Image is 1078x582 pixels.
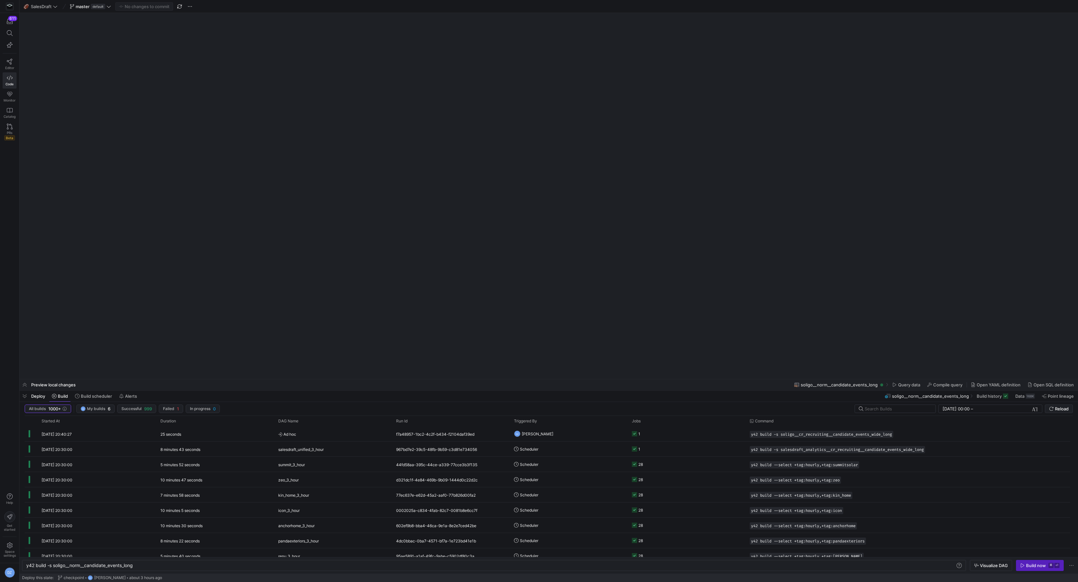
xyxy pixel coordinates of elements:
[4,98,16,102] span: Monitor
[892,394,969,399] span: soligo__norm__candidate_events_long
[1016,560,1064,571] button: Build now⌘⏎
[42,447,72,452] span: [DATE] 20:30:00
[4,135,15,140] span: Beta
[396,419,407,423] span: Run Id
[58,394,68,399] span: Build
[25,405,71,413] button: All builds1000+
[520,548,538,564] span: Scheduler
[3,540,17,560] a: Spacesettings
[1034,382,1074,387] span: Open SQL definition
[68,2,113,11] button: masterdefault
[1045,405,1073,413] button: Reload
[974,406,1017,411] input: End datetime
[4,524,15,531] span: Get started
[638,487,643,503] div: 28
[638,457,643,472] div: 28
[160,508,200,513] y42-duration: 10 minutes 5 seconds
[392,548,510,563] div: 95ae5891-a1af-49fc-9abe-c5902df80c3a
[278,427,388,442] span: Ad hoc
[278,419,298,423] span: DAG Name
[94,576,126,580] span: [PERSON_NAME]
[278,442,324,457] span: salesdraft_unified_3_hour
[751,539,865,543] span: y42 build --select +tag:hourly,+tag:pandaexteriors
[5,66,14,70] span: Editor
[42,539,72,543] span: [DATE] 20:30:00
[160,554,200,559] y42-duration: 5 minutes 40 seconds
[6,501,14,504] span: Help
[3,56,17,72] a: Editor
[751,463,858,467] span: y42 build --select +tag:hourly,+tag:summitsolar
[3,72,17,89] a: Code
[186,405,220,413] button: In progress0
[751,508,842,513] span: y42 build --select +tag:hourly,+tag:icon
[160,523,203,528] y42-duration: 10 minutes 30 seconds
[76,405,115,413] button: DZMy builds6
[6,82,14,86] span: Code
[392,518,510,533] div: 602ef9b8-bba4-46ca-9e1a-8e2e7ced42be
[392,472,510,487] div: d321dc1f-4e84-469b-9b09-1444d0c22d2c
[144,406,152,411] span: 999
[22,576,54,580] span: Deploy this state:
[977,394,1002,399] span: Build history
[971,406,973,411] span: –
[392,457,510,472] div: 44fd58aa-395c-44ce-a339-77cce3b3f135
[755,419,773,423] span: Command
[970,560,1012,571] button: Visualize DAG
[163,406,174,411] span: Failed
[3,16,17,27] button: 611
[160,478,202,482] y42-duration: 10 minutes 47 seconds
[632,419,641,423] span: Jobs
[31,394,45,399] span: Deploy
[42,462,72,467] span: [DATE] 20:30:00
[974,391,1011,402] button: Build history
[1025,379,1077,390] button: Open SQL definition
[278,549,300,564] span: renu_3_hour
[751,478,840,482] span: y42 build --select +tag:hourly,+tag:zeo
[42,523,72,528] span: [DATE] 20:30:00
[392,487,510,502] div: 77ec637e-e62d-45a2-aaf0-77b826d00fa2
[3,1,17,12] a: https://storage.googleapis.com/y42-prod-data-exchange/images/Yf2Qvegn13xqq0DljGMI0l8d5Zqtiw36EXr8...
[42,493,72,498] span: [DATE] 20:30:00
[3,566,17,579] button: DZ
[638,442,640,457] div: 1
[76,4,90,9] span: master
[3,89,17,105] a: Monitor
[751,554,862,559] span: y42 build --select +tag:hourly,+tag:[PERSON_NAME]
[5,567,15,578] div: DZ
[278,488,309,503] span: kin_home_3_hour
[160,493,200,498] y42-duration: 7 minutes 58 seconds
[1012,391,1038,402] button: Data168K
[1048,563,1054,568] kbd: ⌘
[278,518,315,533] span: anchorhome_3_hour
[31,4,52,9] span: SalesDraft
[42,554,72,559] span: [DATE] 20:30:00
[522,426,553,442] span: [PERSON_NAME]
[3,121,17,143] a: PRsBeta
[26,563,133,568] span: y42 build -s soligo__norm__candidate_events_long
[87,406,105,411] span: My builds
[278,457,305,472] span: summit_3_hour
[980,563,1008,568] span: Visualize DAG
[801,382,878,387] span: soligo__norm__candidate_events_long
[1026,563,1046,568] div: Build now
[81,406,86,411] div: DZ
[933,382,962,387] span: Compile query
[213,406,216,411] span: 0
[108,406,110,411] span: 6
[160,419,176,423] span: Duration
[6,3,13,10] img: https://storage.googleapis.com/y42-prod-data-exchange/images/Yf2Qvegn13xqq0DljGMI0l8d5Zqtiw36EXr8...
[520,457,538,472] span: Scheduler
[4,550,16,557] span: Space settings
[81,394,112,399] span: Build scheduler
[88,575,93,580] div: DZ
[29,406,46,411] span: All builds
[278,472,299,488] span: zeo_3_hour
[1054,563,1059,568] kbd: ⏎
[520,487,538,503] span: Scheduler
[751,493,851,498] span: y42 build --select +tag:hourly,+tag:kin_home
[31,382,76,387] span: Preview local changes
[3,491,17,507] button: Help
[160,447,200,452] y42-duration: 8 minutes 43 seconds
[889,379,923,390] button: Query data
[177,406,179,411] span: 1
